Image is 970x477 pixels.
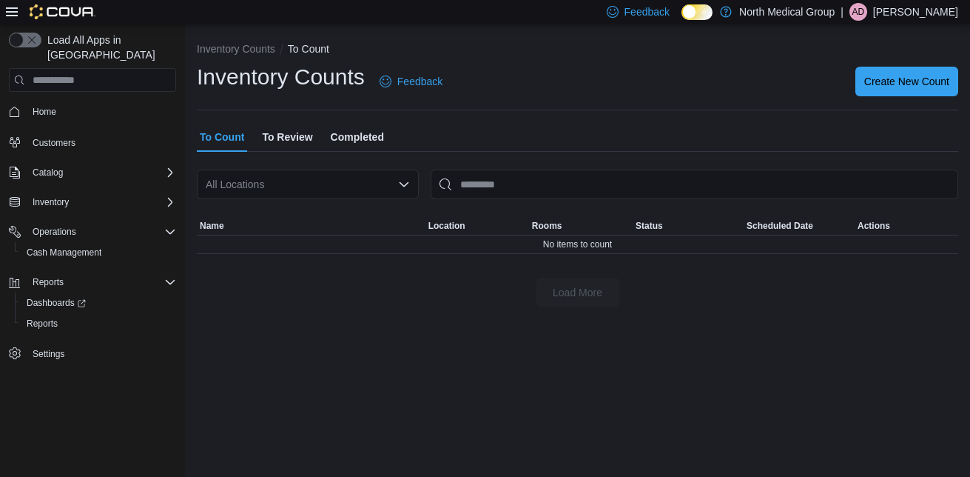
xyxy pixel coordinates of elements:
[431,170,958,199] input: This is a search bar. After typing your query, hit enter to filter the results lower in the page.
[681,20,682,21] span: Dark Mode
[27,344,176,363] span: Settings
[197,43,275,55] button: Inventory Counts
[21,294,92,312] a: Dashboards
[553,285,602,300] span: Load More
[681,4,713,20] input: Dark Mode
[27,193,75,211] button: Inventory
[27,103,62,121] a: Home
[33,167,63,179] span: Catalog
[27,164,176,181] span: Catalog
[288,43,329,55] button: To Count
[21,244,107,261] a: Cash Management
[33,106,56,118] span: Home
[27,273,70,291] button: Reports
[636,220,663,232] span: Status
[200,220,224,232] span: Name
[15,313,182,334] button: Reports
[30,4,95,19] img: Cova
[33,137,75,149] span: Customers
[41,33,176,62] span: Load All Apps in [GEOGRAPHIC_DATA]
[374,67,448,96] a: Feedback
[15,242,182,263] button: Cash Management
[3,101,182,122] button: Home
[331,122,384,152] span: Completed
[21,315,64,333] a: Reports
[15,293,182,313] a: Dashboards
[536,278,619,307] button: Load More
[858,220,890,232] span: Actions
[428,220,465,232] span: Location
[747,220,813,232] span: Scheduled Date
[852,3,865,21] span: AD
[744,217,855,235] button: Scheduled Date
[27,345,70,363] a: Settings
[633,217,744,235] button: Status
[529,217,633,235] button: Rooms
[543,238,612,250] span: No items to count
[873,3,958,21] p: [PERSON_NAME]
[841,3,843,21] p: |
[3,192,182,213] button: Inventory
[197,62,365,92] h1: Inventory Counts
[27,223,82,241] button: Operations
[864,74,949,89] span: Create New Count
[3,221,182,242] button: Operations
[3,131,182,153] button: Customers
[3,162,182,183] button: Catalog
[27,193,176,211] span: Inventory
[27,164,69,181] button: Catalog
[262,122,312,152] span: To Review
[739,3,835,21] p: North Medical Group
[27,223,176,241] span: Operations
[398,179,410,190] button: Open list of options
[532,220,562,232] span: Rooms
[21,244,176,261] span: Cash Management
[849,3,867,21] div: Autumn Drinnin
[624,4,670,19] span: Feedback
[9,95,176,403] nav: Complex example
[27,273,176,291] span: Reports
[33,348,64,360] span: Settings
[3,343,182,364] button: Settings
[33,226,76,238] span: Operations
[197,217,425,235] button: Name
[27,247,101,258] span: Cash Management
[397,74,442,89] span: Feedback
[855,67,958,96] button: Create New Count
[21,315,176,333] span: Reports
[425,217,529,235] button: Location
[27,134,81,152] a: Customers
[197,41,958,59] nav: An example of EuiBreadcrumbs
[27,318,58,330] span: Reports
[33,196,69,208] span: Inventory
[27,133,176,151] span: Customers
[33,276,64,288] span: Reports
[27,102,176,121] span: Home
[21,294,176,312] span: Dashboards
[200,122,244,152] span: To Count
[3,272,182,293] button: Reports
[27,297,86,309] span: Dashboards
